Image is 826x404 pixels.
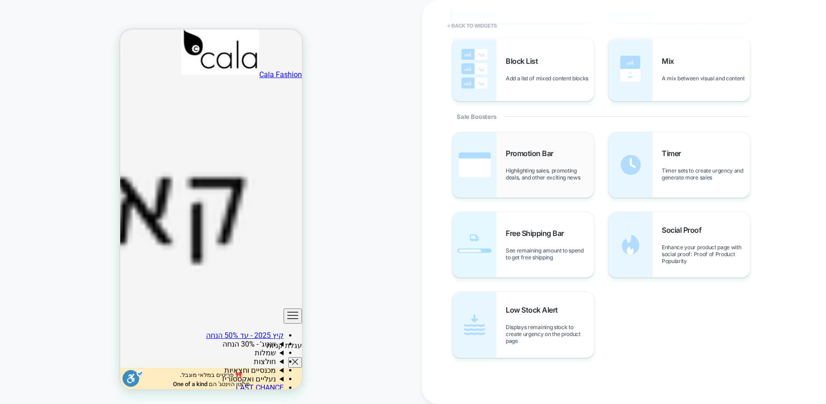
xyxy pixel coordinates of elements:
[443,18,502,33] button: < Back to widgets
[139,41,182,50] span: Cala Fashion
[86,302,163,310] a: קיץ 2025 - עד 50% הנחה
[506,75,593,82] span: Add a list of mixed content blocks
[662,56,679,66] span: Mix
[452,101,750,132] div: Sale Boosters
[506,247,594,261] span: See remaining amount to spend to get free shipping
[662,75,749,82] span: A mix between visual and content
[116,354,163,363] a: LAST CHANCE
[506,167,594,181] span: Highlighting sales, promoting deals, and other exciting news
[506,324,594,344] span: Displays remaining stock to create urgency on the product page
[506,229,569,238] span: Free Shipping Bar
[506,149,558,158] span: Promotion Bar
[662,225,706,235] span: Social Proof
[662,167,750,181] span: Timer sets to create urgency and generate more sales
[2,341,23,360] button: סרגל נגישות
[506,56,542,66] span: Block List
[662,244,750,264] span: Enhance your product page with social proof: Proof of Product Popularity
[506,305,563,314] span: Low Stock Alert
[662,149,686,158] span: Timer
